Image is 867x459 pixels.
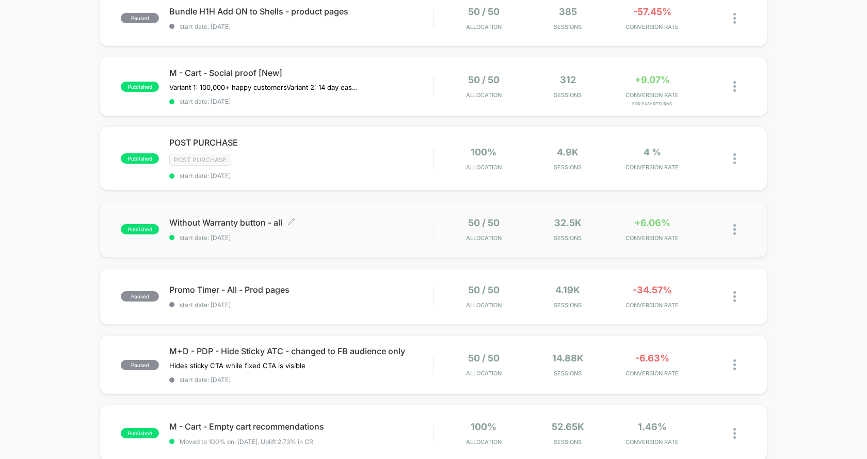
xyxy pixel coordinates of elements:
span: M+D - PDP - Hide Sticky ATC - changed to FB audience only [169,346,433,356]
span: 4 % [644,147,661,157]
span: Post Purchase [169,154,231,166]
span: 32.5k [554,217,582,228]
span: 100% [471,421,496,432]
span: CONVERSION RATE [613,91,692,99]
span: paused [121,360,159,370]
span: 50 / 50 [468,74,500,85]
span: 100% [471,147,496,157]
span: -57.45% [633,6,671,17]
span: 50 / 50 [468,284,500,295]
span: Sessions [528,370,607,377]
span: 4.9k [557,147,579,157]
span: Sessions [528,164,607,171]
span: start date: [DATE] [169,98,433,105]
span: Bundle H1H Add ON to Shells - product pages [169,6,433,17]
span: Allocation [466,302,502,309]
span: published [121,428,159,438]
span: 50 / 50 [468,217,500,228]
img: close [733,153,736,164]
img: close [733,428,736,439]
span: 1.46% [638,421,667,432]
span: start date: [DATE] [169,376,433,384]
span: 52.65k [552,421,584,432]
span: for EasyReturns [613,101,692,106]
span: CONVERSION RATE [613,370,692,377]
span: Without Warranty button - all [169,217,433,228]
span: paused [121,13,159,23]
img: close [733,224,736,235]
span: M - Cart - Social proof [New] [169,68,433,78]
span: POST PURCHASE [169,137,433,148]
span: Allocation [466,23,502,30]
span: Sessions [528,438,607,446]
span: paused [121,291,159,302]
span: M - Cart - Empty cart recommendations [169,421,433,432]
span: Variant 1: 100,000+ happy customersVariant 2: 14 day easy returns (paused) [169,83,361,91]
span: start date: [DATE] [169,172,433,180]
span: Allocation [466,91,502,99]
img: close [733,81,736,92]
span: +6.06% [634,217,670,228]
span: start date: [DATE] [169,234,433,242]
span: Allocation [466,438,502,446]
span: CONVERSION RATE [613,438,692,446]
span: +9.07% [635,74,670,85]
span: -6.63% [635,353,669,363]
img: close [733,291,736,302]
span: published [121,224,159,234]
span: published [121,153,159,164]
span: Hides sticky CTA while fixed CTA is visible [169,361,306,370]
img: close [733,359,736,370]
span: Allocation [466,164,502,171]
span: Sessions [528,23,607,30]
span: 4.19k [555,284,580,295]
span: CONVERSION RATE [613,234,692,242]
span: CONVERSION RATE [613,23,692,30]
span: 50 / 50 [468,6,500,17]
span: start date: [DATE] [169,23,433,30]
span: Sessions [528,302,607,309]
img: close [733,13,736,24]
span: 14.88k [552,353,584,363]
span: Moved to 100% on: [DATE] . Uplift: 2.73% in CR [180,438,313,446]
span: 385 [559,6,577,17]
span: Promo Timer - All - Prod pages [169,284,433,295]
span: 50 / 50 [468,353,500,363]
span: published [121,82,159,92]
span: CONVERSION RATE [613,164,692,171]
span: Sessions [528,91,607,99]
span: Sessions [528,234,607,242]
span: start date: [DATE] [169,301,433,309]
span: CONVERSION RATE [613,302,692,309]
span: -34.57% [633,284,672,295]
span: 312 [560,74,576,85]
span: Allocation [466,370,502,377]
span: Allocation [466,234,502,242]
